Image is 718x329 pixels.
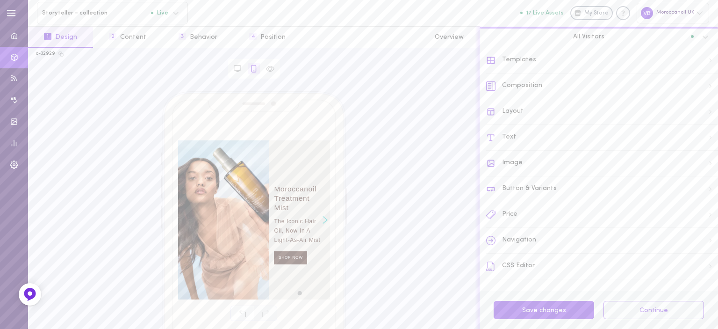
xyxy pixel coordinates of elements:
[42,9,151,16] span: Storyteller - collection
[320,140,330,300] div: Right arrow
[36,51,55,57] div: c-32929
[254,306,277,321] span: Redo
[230,306,254,321] span: Undo
[151,10,168,16] span: Live
[486,176,718,202] div: Button & Variants
[274,251,308,264] span: SHOP NOW
[520,10,570,16] a: 17 Live Assets
[486,73,718,99] div: Composition
[93,27,162,48] button: 2Content
[584,9,609,18] span: My Store
[570,6,613,20] a: My Store
[486,202,718,228] div: Price
[44,33,51,40] span: 1
[274,212,325,244] span: The iconic hair oil, now in a light-as-air mist
[616,6,630,20] div: Knowledge center
[486,228,718,254] div: Navigation
[486,48,718,73] div: Templates
[109,33,116,40] span: 2
[486,125,718,151] div: Text
[520,10,564,16] button: 17 Live Assets
[233,27,302,48] button: 4Position
[179,33,186,40] span: 3
[23,287,37,301] img: Feedback Button
[637,3,709,23] div: Moroccanoil UK
[274,181,325,212] span: Moroccanoil Treatment Mist
[297,290,303,296] div: move to slide 1
[486,99,718,125] div: Layout
[603,301,704,319] button: Continue
[494,301,594,319] button: Save changes
[28,27,93,48] button: 1Design
[573,32,604,41] span: All Visitors
[249,33,257,40] span: 4
[163,27,233,48] button: 3Behavior
[486,254,718,279] div: CSS Editor
[419,27,480,48] button: Overview
[486,151,718,176] div: Image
